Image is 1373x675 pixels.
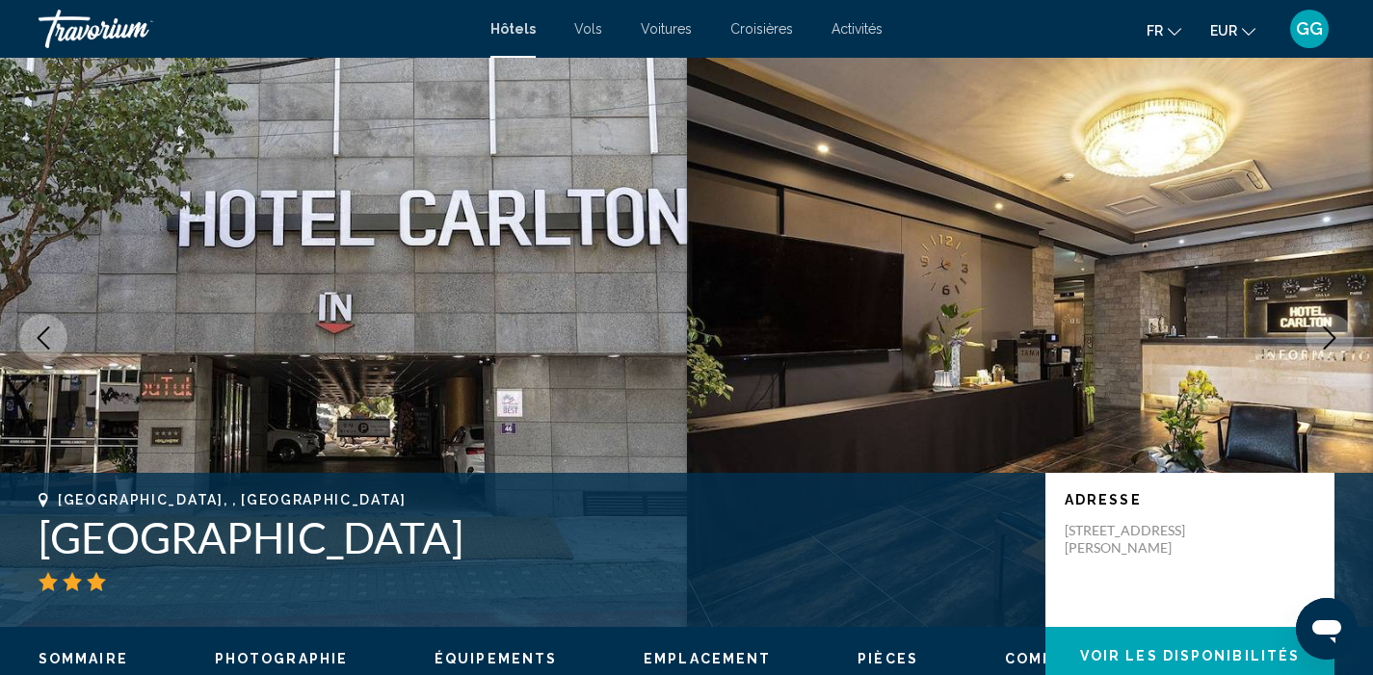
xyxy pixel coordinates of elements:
[435,650,557,667] button: Équipements
[641,21,692,37] a: Voitures
[1005,651,1140,666] span: Commentaires
[1296,19,1323,39] span: GG
[1147,23,1163,39] span: fr
[19,314,67,362] button: Previous image
[39,10,471,48] a: Travorium
[730,21,793,37] a: Croisières
[1005,650,1140,667] button: Commentaires
[1065,492,1315,507] p: Adresse
[858,651,918,666] span: Pièces
[435,651,557,666] span: Équipements
[1284,9,1334,49] button: User Menu
[1296,598,1358,660] iframe: Bouton de lancement de la fenêtre de messagerie
[215,650,348,667] button: Photographie
[39,650,128,667] button: Sommaire
[1210,16,1255,44] button: Change currency
[1065,522,1219,557] p: [STREET_ADDRESS][PERSON_NAME]
[39,512,1026,562] h1: [GEOGRAPHIC_DATA]
[58,492,407,507] span: [GEOGRAPHIC_DATA], , [GEOGRAPHIC_DATA]
[490,21,536,37] a: Hôtels
[1306,314,1354,362] button: Next image
[832,21,883,37] a: Activités
[1210,23,1237,39] span: EUR
[644,651,771,666] span: Emplacement
[1080,649,1300,664] span: Voir les disponibilités
[574,21,602,37] a: Vols
[215,651,348,666] span: Photographie
[644,650,771,667] button: Emplacement
[1147,16,1181,44] button: Change language
[39,651,128,666] span: Sommaire
[858,650,918,667] button: Pièces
